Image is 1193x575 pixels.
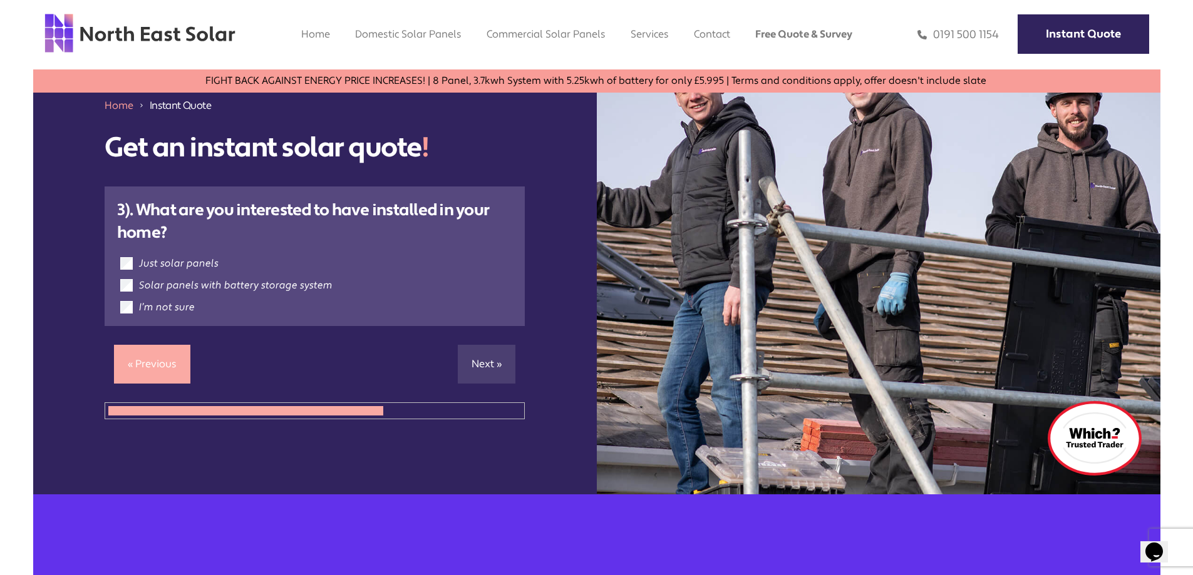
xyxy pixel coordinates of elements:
[139,257,219,270] label: Just solar panels
[117,200,489,243] strong: 3). What are you interested to have installed in your home?
[631,28,669,41] a: Services
[105,131,525,165] h1: Get an instant solar quote
[421,130,428,165] span: !
[1018,14,1149,54] a: Instant Quote
[487,28,606,41] a: Commercial Solar Panels
[755,28,852,41] a: Free Quote & Survey
[301,28,330,41] a: Home
[139,279,333,292] label: Solar panels with battery storage system
[138,98,145,113] img: 211688_forward_arrow_icon.svg
[458,345,515,384] a: Next »
[694,28,730,41] a: Contact
[355,28,462,41] a: Domestic Solar Panels
[105,99,133,112] a: Home
[597,11,1160,494] img: north east solar employees putting solar panels on a domestic house
[1140,525,1180,562] iframe: chat widget
[150,98,211,113] span: Instant Quote
[917,28,999,42] a: 0191 500 1154
[917,28,927,42] img: phone icon
[44,13,236,54] img: north east solar logo
[139,301,195,313] label: I’m not sure
[114,345,190,384] a: « Previous
[1048,401,1142,476] img: which logo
